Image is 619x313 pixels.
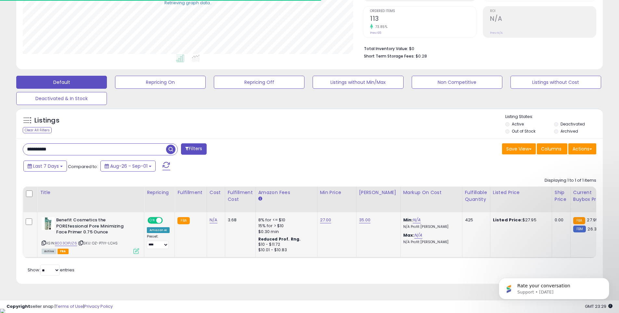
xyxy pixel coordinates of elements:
small: Prev: 65 [370,31,381,35]
a: 27.00 [320,217,331,223]
b: Short Term Storage Fees: [364,53,415,59]
button: Default [16,76,107,89]
div: $27.95 [493,217,547,223]
label: Out of Stock [512,128,535,134]
span: Show: entries [28,267,74,273]
div: Fulfillment Cost [228,189,253,203]
button: Repricing On [115,76,206,89]
button: Non Competitive [412,76,502,89]
div: seller snap | | [6,304,113,310]
button: Listings without Min/Max [313,76,403,89]
li: $0 [364,44,591,52]
div: 3.68 [228,217,251,223]
div: Ship Price [555,189,568,203]
div: Amazon AI [147,227,170,233]
button: Aug-26 - Sep-01 [100,161,156,172]
span: All listings currently available for purchase on Amazon [42,249,57,254]
b: Total Inventory Value: [364,46,408,51]
div: Clear All Filters [23,127,52,133]
span: FBA [58,249,69,254]
h5: Listings [34,116,59,125]
p: Listing States: [505,114,603,120]
a: N/A [210,217,217,223]
div: [PERSON_NAME] [359,189,398,196]
div: Fulfillment [177,189,204,196]
div: 0.00 [555,217,565,223]
div: 15% for > $10 [258,223,312,229]
b: Max: [403,232,415,238]
small: Amazon Fees. [258,196,262,202]
label: Deactivated [561,121,585,127]
label: Active [512,121,524,127]
label: Archived [561,128,578,134]
a: Privacy Policy [84,303,113,309]
div: Cost [210,189,222,196]
p: N/A Profit [PERSON_NAME] [403,240,457,244]
img: 41FONb6g4WL._SL40_.jpg [42,217,55,230]
b: Reduced Prof. Rng. [258,236,301,242]
iframe: Intercom notifications message [489,264,619,310]
a: N/A [414,232,422,239]
small: 73.85% [373,24,387,29]
small: Prev: N/A [490,31,503,35]
div: $10.01 - $10.83 [258,247,312,253]
small: FBA [573,217,585,224]
a: Terms of Use [56,303,83,309]
div: Displaying 1 to 1 of 1 items [545,177,596,184]
th: The percentage added to the cost of goods (COGS) that forms the calculator for Min & Max prices. [400,187,462,212]
button: Save View [502,143,536,154]
div: Amazon Fees [258,189,315,196]
span: ON [148,218,156,223]
a: B003OIPJZ6 [55,241,77,246]
div: Repricing [147,189,172,196]
button: Repricing Off [214,76,304,89]
div: 425 [465,217,485,223]
h2: 113 [370,15,476,24]
h2: N/A [490,15,596,24]
span: ROI [490,9,596,13]
button: Actions [568,143,596,154]
div: 8% for <= $10 [258,217,312,223]
div: Preset: [147,234,170,249]
a: 35.00 [359,217,371,223]
span: Last 7 Days [33,163,59,169]
div: $10 - $11.72 [258,242,312,247]
button: Listings without Cost [510,76,601,89]
b: Benefit Cosmetics the POREfessional Pore Minimizing Face Primer 0.75 Ounce [56,217,135,237]
span: Columns [541,146,561,152]
div: $0.30 min [258,229,312,235]
button: Last 7 Days [23,161,67,172]
span: Ordered Items [370,9,476,13]
button: Columns [537,143,567,154]
span: Aug-26 - Sep-01 [110,163,148,169]
small: FBM [573,226,586,232]
div: Min Price [320,189,354,196]
span: Compared to: [68,163,98,170]
div: Markup on Cost [403,189,459,196]
small: FBA [177,217,189,224]
a: N/A [413,217,420,223]
div: Listed Price [493,189,549,196]
span: $0.28 [416,53,427,59]
button: Deactivated & In Stock [16,92,107,105]
b: Listed Price: [493,217,522,223]
div: ASIN: [42,217,139,253]
b: Min: [403,217,413,223]
p: N/A Profit [PERSON_NAME] [403,225,457,229]
div: Title [40,189,141,196]
span: 26.35 [587,226,599,232]
span: 27.95 [587,217,598,223]
div: Current Buybox Price [573,189,607,203]
div: Fulfillable Quantity [465,189,487,203]
button: Filters [181,143,206,155]
strong: Copyright [6,303,30,309]
span: OFF [162,218,172,223]
span: | SKU: OZ-P7IY-LCHS [78,241,118,246]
